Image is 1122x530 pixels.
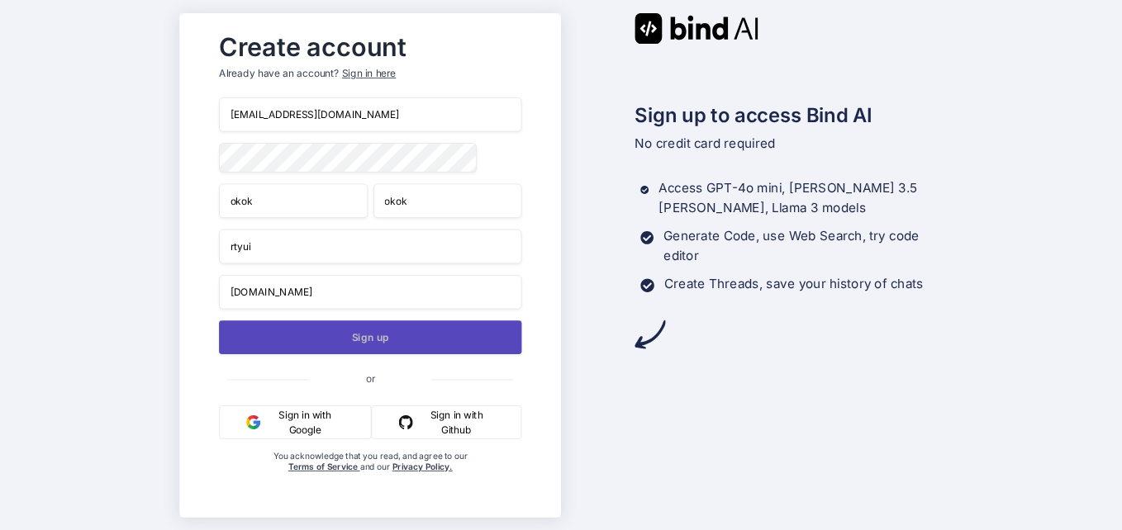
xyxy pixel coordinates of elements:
[663,226,943,266] p: Generate Code, use Web Search, try code editor
[288,461,360,471] a: Terms of Service
[635,319,665,349] img: arrow
[635,134,942,154] p: No credit card required
[219,320,522,354] button: Sign up
[373,183,522,218] input: Last Name
[269,450,471,506] div: You acknowledge that you read, and agree to our and our
[219,405,371,438] button: Sign in with Google
[219,274,522,309] input: Company website
[664,274,924,294] p: Create Threads, save your history of chats
[635,13,758,44] img: Bind AI logo
[371,405,521,438] button: Sign in with Github
[219,183,368,218] input: First Name
[219,35,522,58] h2: Create account
[310,361,431,395] span: or
[219,229,522,263] input: Your company name
[219,97,522,132] input: Email
[342,66,396,80] div: Sign in here
[246,414,260,428] img: google
[219,66,522,80] p: Already have an account?
[658,178,942,218] p: Access GPT-4o mini, [PERSON_NAME] 3.5 [PERSON_NAME], Llama 3 models
[392,461,452,471] a: Privacy Policy.
[398,414,412,428] img: github
[635,100,942,130] h2: Sign up to access Bind AI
